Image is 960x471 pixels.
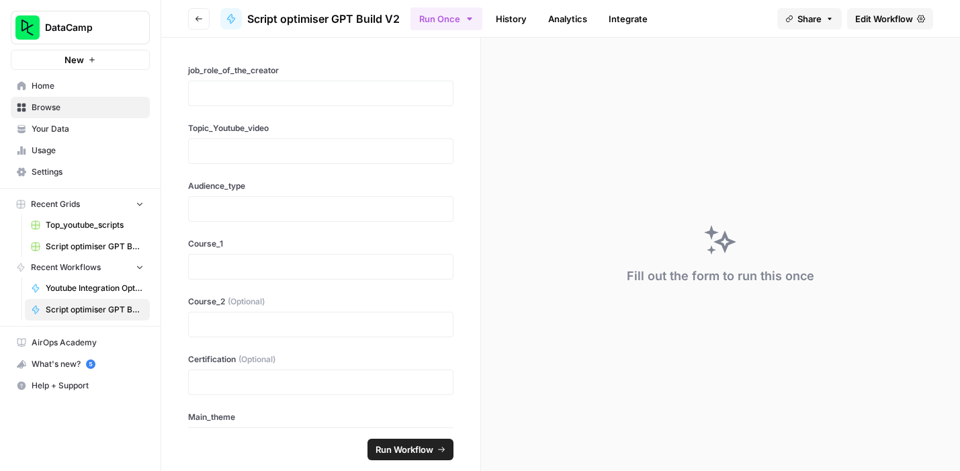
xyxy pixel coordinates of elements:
a: Top_youtube_scripts [25,214,150,236]
a: Script optimiser GPT Build V2 [220,8,400,30]
span: Your Data [32,123,144,135]
text: 5 [89,361,92,368]
a: Script optimiser GPT Build V2 [25,299,150,320]
span: Recent Grids [31,198,80,210]
span: (Optional) [238,353,275,366]
button: Help + Support [11,375,150,396]
a: Integrate [601,8,656,30]
span: Youtube Integration Optimisation [46,282,144,294]
button: Recent Grids [11,194,150,214]
span: New [64,53,84,67]
label: Course_2 [188,296,453,308]
button: Workspace: DataCamp [11,11,150,44]
button: Run Once [410,7,482,30]
div: Fill out the form to run this once [627,267,814,286]
span: Edit Workflow [855,12,913,26]
span: Recent Workflows [31,261,101,273]
a: 5 [86,359,95,369]
button: What's new? 5 [11,353,150,375]
div: What's new? [11,354,149,374]
a: Youtube Integration Optimisation [25,277,150,299]
span: Share [797,12,822,26]
span: Help + Support [32,380,144,392]
a: History [488,8,535,30]
span: Browse [32,101,144,114]
span: Script optimiser GPT Build V2 [46,304,144,316]
span: Usage [32,144,144,157]
span: Home [32,80,144,92]
a: Settings [11,161,150,183]
span: Top_youtube_scripts [46,219,144,231]
span: Script optimiser GPT Build V2 [247,11,400,27]
button: New [11,50,150,70]
a: Script optimiser GPT Build V2 Grid [25,236,150,257]
img: DataCamp Logo [15,15,40,40]
button: Run Workflow [367,439,453,460]
a: Edit Workflow [847,8,933,30]
label: Certification [188,353,453,366]
a: Your Data [11,118,150,140]
span: Settings [32,166,144,178]
a: Analytics [540,8,595,30]
label: Course_1 [188,238,453,250]
a: Home [11,75,150,97]
a: AirOps Academy [11,332,150,353]
label: job_role_of_the_creator [188,65,453,77]
a: Usage [11,140,150,161]
label: Topic_Youtube_video [188,122,453,134]
span: (Optional) [228,296,265,308]
span: DataCamp [45,21,126,34]
span: Script optimiser GPT Build V2 Grid [46,241,144,253]
label: Audience_type [188,180,453,192]
label: Main_theme [188,411,453,423]
a: Browse [11,97,150,118]
button: Share [777,8,842,30]
span: AirOps Academy [32,337,144,349]
button: Recent Workflows [11,257,150,277]
span: Run Workflow [376,443,433,456]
